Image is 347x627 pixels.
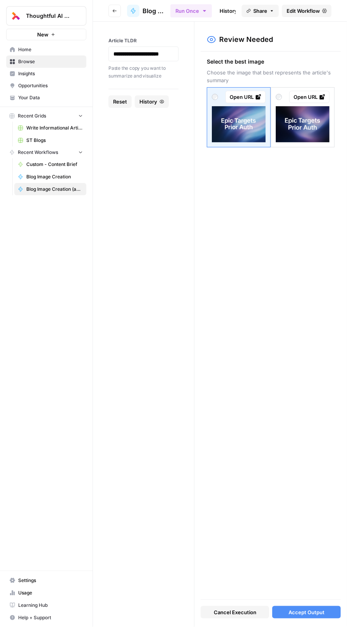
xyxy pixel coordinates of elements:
[108,37,179,44] label: Article TLDR
[207,58,335,66] span: Select the best image
[14,171,86,183] a: Blog Image Creation
[26,12,73,20] span: Thoughtful AI Content Engine
[14,158,86,171] a: Custom - Content Brief
[6,110,86,122] button: Recent Grids
[14,134,86,147] a: ST Blogs
[6,67,86,80] a: Insights
[6,29,86,40] button: New
[18,577,83,584] span: Settings
[18,58,83,65] span: Browse
[6,574,86,587] a: Settings
[215,5,242,17] a: History
[9,9,23,23] img: Thoughtful AI Content Engine Logo
[18,112,46,119] span: Recent Grids
[6,79,86,92] a: Opportunities
[6,587,86,599] a: Usage
[253,7,267,15] span: Share
[26,124,83,131] span: Write Informational Article
[170,4,212,17] button: Run Once
[26,186,83,193] span: Blog Image Creation (ad hoc)
[6,611,86,624] button: Help + Support
[6,92,86,104] a: Your Data
[225,91,266,103] a: Open URL
[282,5,332,17] a: Edit Workflow
[108,64,179,79] p: Paste the copy you want to summarize and visualize
[294,93,325,101] div: Open URL
[6,55,86,68] a: Browse
[139,98,157,105] span: History
[14,183,86,195] a: Blog Image Creation (ad hoc)
[143,6,164,16] span: Blog Image Creation (ad hoc)
[18,94,83,101] span: Your Data
[207,69,335,84] span: Choose the image that best represents the article's summary
[214,608,256,616] span: Cancel Execution
[37,31,48,38] span: New
[219,34,273,45] h2: Review Needed
[289,91,330,103] a: Open URL
[108,95,132,108] button: Reset
[287,7,320,15] span: Edit Workflow
[272,606,341,618] button: Accept Output
[135,95,169,108] button: History
[18,602,83,609] span: Learning Hub
[6,599,86,611] a: Learning Hub
[18,614,83,621] span: Help + Support
[6,6,86,26] button: Workspace: Thoughtful AI Content Engine
[127,5,164,17] a: Blog Image Creation (ad hoc)
[14,122,86,134] a: Write Informational Article
[242,5,279,17] button: Share
[113,98,127,105] span: Reset
[212,106,266,142] img: image.webp
[18,82,83,89] span: Opportunities
[18,70,83,77] span: Insights
[26,173,83,180] span: Blog Image Creation
[18,589,83,596] span: Usage
[230,93,261,101] div: Open URL
[26,161,83,168] span: Custom - Content Brief
[26,137,83,144] span: ST Blogs
[201,606,269,618] button: Cancel Execution
[18,149,58,156] span: Recent Workflows
[276,106,330,142] img: image.webp
[6,147,86,158] button: Recent Workflows
[6,43,86,56] a: Home
[18,46,83,53] span: Home
[289,608,325,616] span: Accept Output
